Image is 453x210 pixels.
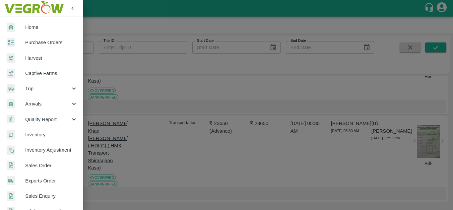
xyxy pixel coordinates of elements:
img: inventory [7,145,15,155]
img: harvest [7,68,15,78]
img: qualityReport [7,115,15,123]
span: Purchase Orders [25,39,78,46]
img: reciept [7,38,15,47]
img: shipments [7,176,15,185]
span: Captive Farms [25,70,78,77]
span: Inventory [25,131,78,138]
img: sales [7,161,15,170]
span: Harvest [25,54,78,62]
span: Quality Report [25,116,70,123]
span: Arrivals [25,100,70,107]
span: Sales Order [25,162,78,169]
span: Sales Enquiry [25,192,78,200]
span: Home [25,24,78,31]
img: delivery [7,84,15,94]
img: whInventory [7,130,15,140]
img: harvest [7,53,15,63]
img: whArrival [7,23,15,32]
span: Inventory Adjustment [25,146,78,154]
span: Exports Order [25,177,78,184]
img: whArrival [7,99,15,109]
img: sales [7,191,15,201]
span: Trip [25,85,70,92]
